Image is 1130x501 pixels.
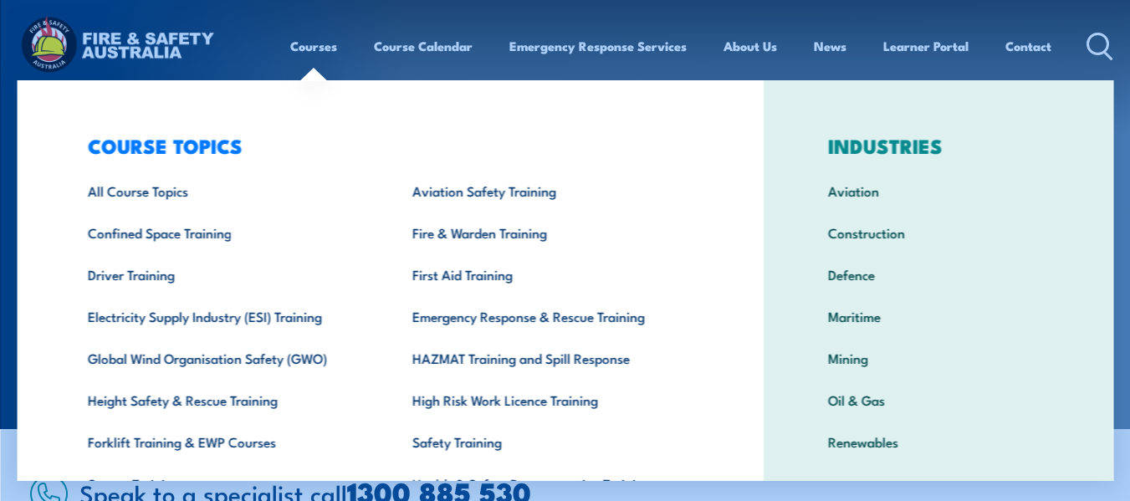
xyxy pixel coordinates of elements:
[61,379,386,421] a: Height Safety & Rescue Training
[61,212,386,253] a: Confined Space Training
[801,134,1075,157] h3: INDUSTRIES
[374,26,473,66] a: Course Calendar
[801,379,1075,421] a: Oil & Gas
[386,337,710,379] a: HAZMAT Training and Spill Response
[61,170,386,212] a: All Course Topics
[801,212,1075,253] a: Construction
[61,337,386,379] a: Global Wind Organisation Safety (GWO)
[801,295,1075,337] a: Maritime
[883,26,969,66] a: Learner Portal
[1005,26,1051,66] a: Contact
[814,26,846,66] a: News
[801,170,1075,212] a: Aviation
[386,379,710,421] a: High Risk Work Licence Training
[386,170,710,212] a: Aviation Safety Training
[386,212,710,253] a: Fire & Warden Training
[509,26,687,66] a: Emergency Response Services
[801,253,1075,295] a: Defence
[61,253,386,295] a: Driver Training
[801,421,1075,463] a: Renewables
[290,26,337,66] a: Courses
[386,253,710,295] a: First Aid Training
[801,337,1075,379] a: Mining
[386,295,710,337] a: Emergency Response & Rescue Training
[61,295,386,337] a: Electricity Supply Industry (ESI) Training
[386,421,710,463] a: Safety Training
[61,421,386,463] a: Forklift Training & EWP Courses
[724,26,777,66] a: About Us
[61,134,710,157] h3: COURSE TOPICS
